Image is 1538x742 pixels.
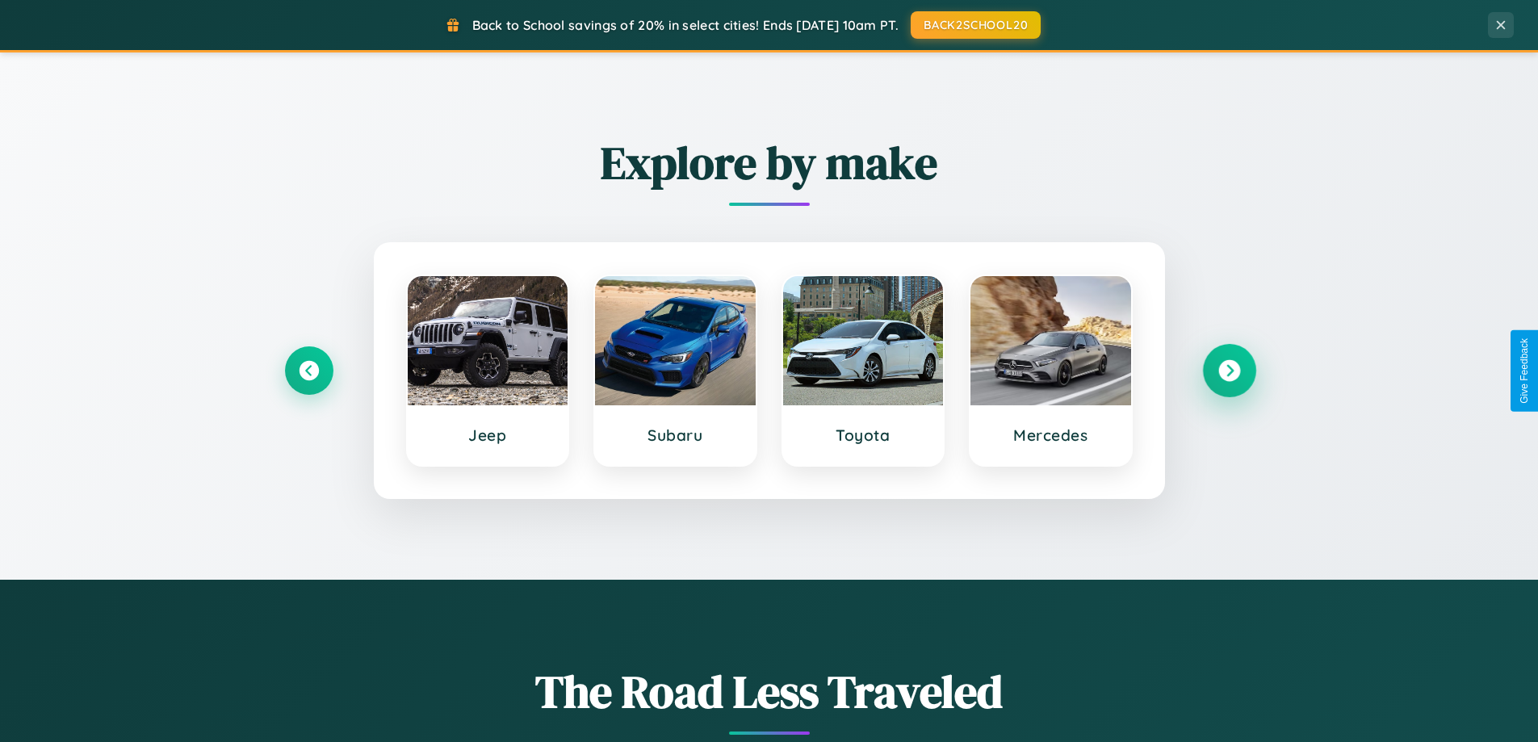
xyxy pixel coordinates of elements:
[285,660,1254,723] h1: The Road Less Traveled
[987,425,1115,445] h3: Mercedes
[472,17,899,33] span: Back to School savings of 20% in select cities! Ends [DATE] 10am PT.
[611,425,740,445] h3: Subaru
[799,425,928,445] h3: Toyota
[911,11,1041,39] button: BACK2SCHOOL20
[1519,338,1530,404] div: Give Feedback
[285,132,1254,194] h2: Explore by make
[424,425,552,445] h3: Jeep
